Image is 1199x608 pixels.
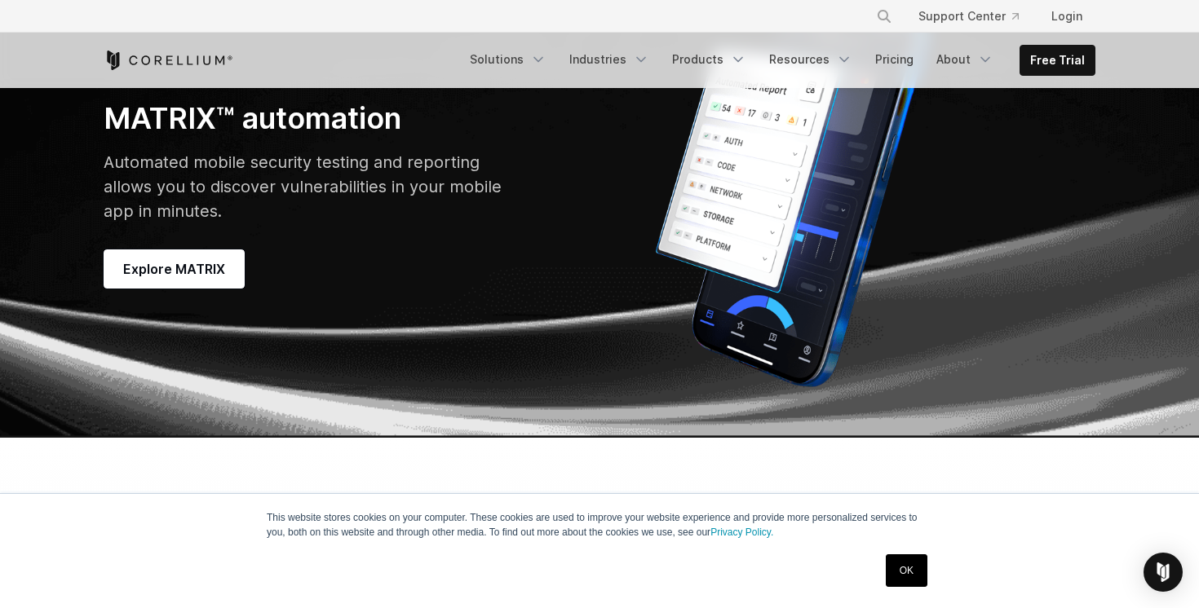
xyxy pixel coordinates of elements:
[460,45,1095,76] div: Navigation Menu
[123,259,225,279] span: Explore MATRIX
[710,526,773,538] a: Privacy Policy.
[104,249,245,289] a: Explore MATRIX
[927,45,1003,74] a: About
[759,45,862,74] a: Resources
[886,554,927,587] a: OK
[869,2,899,31] button: Search
[560,45,659,74] a: Industries
[856,2,1095,31] div: Navigation Menu
[1020,46,1095,75] a: Free Trial
[104,51,233,70] a: Corellium Home
[104,152,502,221] span: Automated mobile security testing and reporting allows you to discover vulnerabilities in your mo...
[1038,2,1095,31] a: Login
[267,510,932,540] p: This website stores cookies on your computer. These cookies are used to improve your website expe...
[360,490,839,526] h2: Corellium Webplayer
[865,45,923,74] a: Pricing
[1144,553,1183,592] div: Open Intercom Messenger
[104,100,502,137] h3: MATRIX™ automation
[905,2,1032,31] a: Support Center
[460,45,556,74] a: Solutions
[662,45,756,74] a: Products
